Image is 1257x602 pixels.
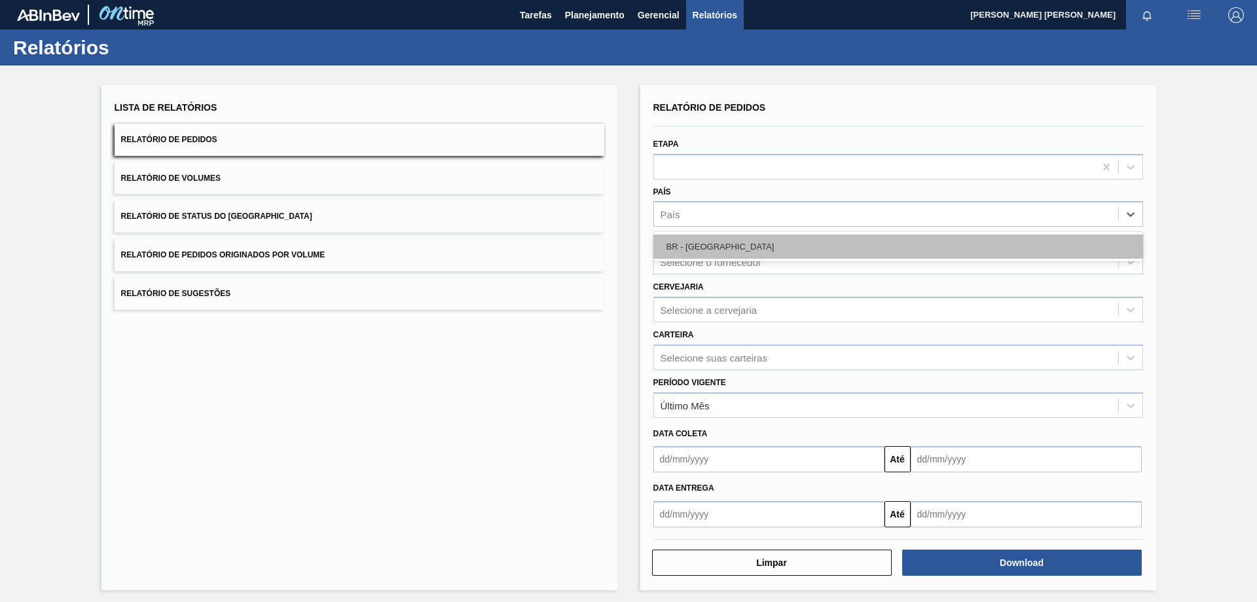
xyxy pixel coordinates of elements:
label: Carteira [653,330,694,339]
span: Relatórios [693,7,737,23]
input: dd/mm/yyyy [911,446,1142,472]
button: Até [884,501,911,527]
button: Relatório de Status do [GEOGRAPHIC_DATA] [115,200,604,233]
h1: Relatórios [13,40,246,55]
span: Gerencial [638,7,680,23]
label: Etapa [653,140,679,149]
button: Relatório de Pedidos [115,124,604,156]
label: País [653,187,671,197]
input: dd/mm/yyyy [911,501,1142,527]
span: Planejamento [565,7,625,23]
img: userActions [1186,7,1202,23]
input: dd/mm/yyyy [653,446,884,472]
span: Relatório de Volumes [121,174,221,183]
button: Relatório de Volumes [115,162,604,195]
div: Selecione o fornecedor [661,257,761,268]
span: Tarefas [520,7,552,23]
div: Último Mês [661,400,710,411]
button: Relatório de Pedidos Originados por Volume [115,239,604,271]
div: Selecione suas carteiras [661,352,767,363]
span: Lista de Relatórios [115,102,217,113]
span: Relatório de Pedidos Originados por Volume [121,250,325,259]
button: Até [884,446,911,472]
span: Relatório de Sugestões [121,289,231,298]
img: TNhmsLtSVTkK8tSr43FrP2fwEKptu5GPRR3wAAAABJRU5ErkJggg== [17,9,80,21]
div: País [661,209,680,220]
button: Relatório de Sugestões [115,278,604,310]
div: BR - [GEOGRAPHIC_DATA] [653,235,1143,259]
label: Período Vigente [653,378,726,387]
button: Notificações [1126,6,1168,24]
span: Relatório de Pedidos [121,135,217,144]
span: Data coleta [653,429,708,438]
button: Limpar [652,550,892,576]
img: Logout [1228,7,1244,23]
label: Cervejaria [653,282,704,292]
input: dd/mm/yyyy [653,501,884,527]
button: Download [902,550,1142,576]
span: Data entrega [653,483,714,493]
div: Selecione a cervejaria [661,304,757,315]
span: Relatório de Status do [GEOGRAPHIC_DATA] [121,212,312,221]
span: Relatório de Pedidos [653,102,766,113]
